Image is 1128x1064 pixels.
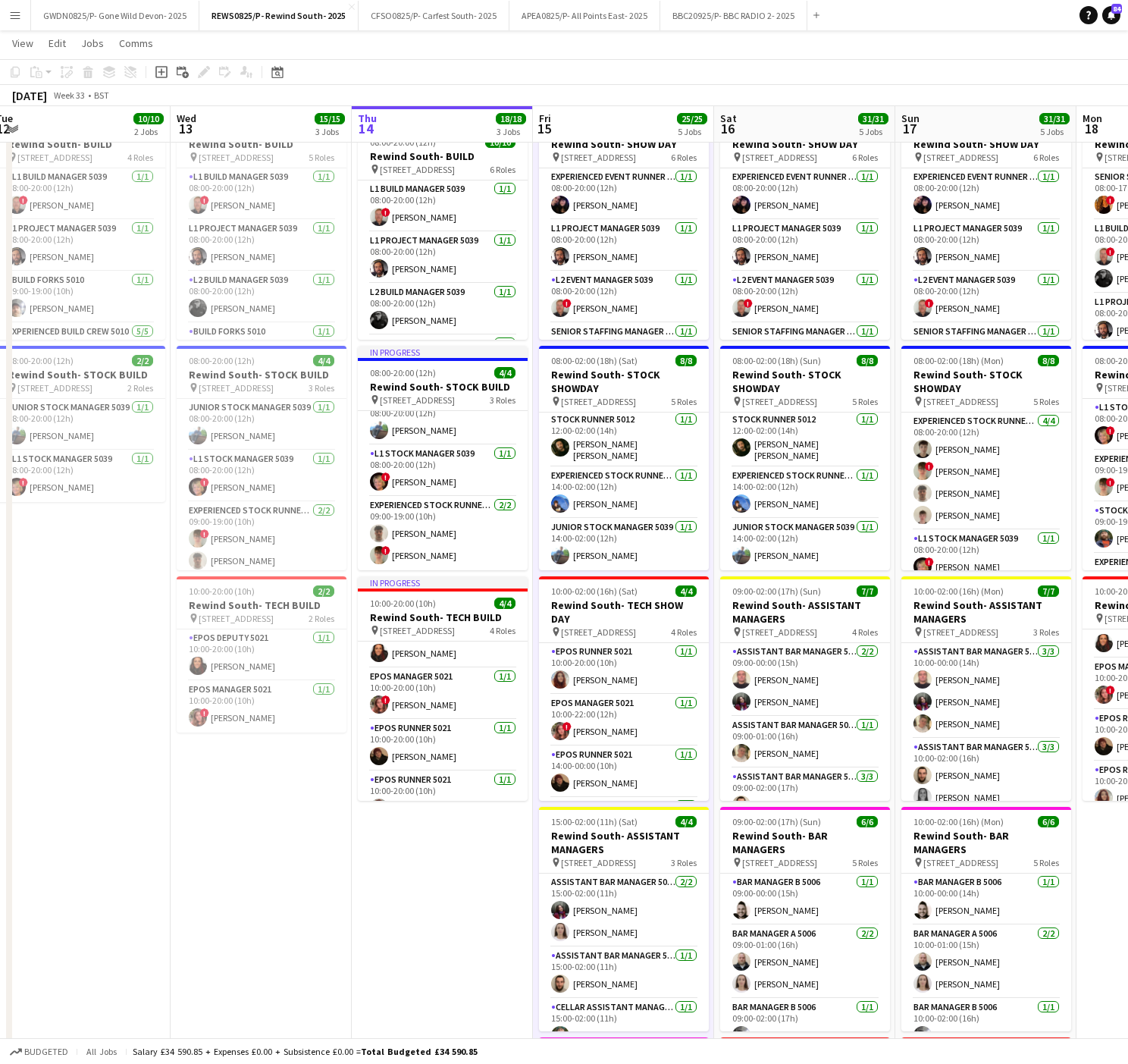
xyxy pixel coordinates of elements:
span: 6/6 [857,816,878,827]
span: ! [925,557,934,567]
span: 3 Roles [1033,626,1059,638]
button: APEA0825/P- All Points East- 2025 [509,1,660,30]
span: 15/15 [315,113,345,124]
span: 3 Roles [309,382,334,394]
span: 4 Roles [490,625,515,636]
app-card-role: EPOS Deputy 50211/1 [539,798,709,849]
app-job-card: 08:00-20:00 (12h)9/9Rewind South- BUILD [STREET_ADDRESS]5 RolesL1 Build Manager 50391/108:00-20:0... [177,115,346,340]
app-card-role: Bar Manager B 50061/110:00-02:00 (16h)[PERSON_NAME] [901,999,1071,1050]
span: [STREET_ADDRESS] [742,152,817,163]
div: Salary £34 590.85 + Expenses £0.00 + Subsistence £0.00 = [133,1046,478,1057]
span: 4/4 [675,816,697,827]
div: [DATE] [12,88,47,103]
div: In progress [358,346,528,358]
app-card-role: Assistant Bar Manager 50063/309:00-02:00 (17h)[PERSON_NAME] [720,768,890,864]
span: 3 Roles [490,394,515,406]
span: ! [200,708,209,717]
app-job-card: 10:00-02:00 (16h) (Mon)6/6Rewind South- BAR MANAGERS [STREET_ADDRESS]5 RolesBar Manager B 50061/1... [901,807,1071,1031]
span: ! [200,529,209,538]
app-card-role: L1 Build Manager 50391/108:00-20:00 (12h)![PERSON_NAME] [358,180,528,232]
div: 2 Jobs [134,126,163,137]
span: 10:00-20:00 (10h) [189,585,255,597]
span: Thu [358,111,377,125]
span: 09:00-02:00 (17h) (Sun) [732,585,821,597]
span: 18 [1080,120,1102,137]
div: 08:00-02:00 (18h) (Sun)6/6Rewind South- SHOW DAY [STREET_ADDRESS]6 RolesExperienced Event Runner ... [720,115,890,340]
span: 7/7 [1038,585,1059,597]
app-card-role: L2 Build Manager 50391/108:00-20:00 (12h)[PERSON_NAME] [177,271,346,323]
app-card-role: Senior Staffing Manager 50391/108:00-20:00 (12h) [901,323,1071,375]
app-card-role: Stock Runner 50121/112:00-02:00 (14h)[PERSON_NAME] [PERSON_NAME] [720,411,890,467]
span: ! [562,722,572,731]
span: ! [200,196,209,205]
app-card-role: Experienced Stock Runner 50121/114:00-02:00 (12h)[PERSON_NAME] [720,467,890,519]
app-card-role: Experienced Stock Runner 50121/114:00-02:00 (12h)[PERSON_NAME] [539,467,709,519]
button: BBC20925/P- BBC RADIO 2- 2025 [660,1,807,30]
h3: Rewind South- STOCK SHOWDAY [720,368,890,395]
h3: Rewind South- STOCK SHOWDAY [539,368,709,395]
app-job-card: 10:00-20:00 (10h)2/2Rewind South- TECH BUILD [STREET_ADDRESS]2 RolesEPOS Deputy 50211/110:00-20:0... [177,576,346,733]
span: Budgeted [24,1047,68,1057]
span: 14 [356,120,377,137]
span: [STREET_ADDRESS] [17,382,92,394]
div: 08:00-02:00 (18h) (Mon)6/6Rewind South- SHOW DAY [STREET_ADDRESS]6 RolesExperienced Event Runner ... [901,115,1071,340]
span: ! [1106,247,1115,256]
app-card-role: Assistant Bar Manager 50061/115:00-02:00 (11h)[PERSON_NAME] [539,947,709,999]
span: [STREET_ADDRESS] [380,625,455,636]
app-job-card: 09:00-02:00 (17h) (Sun)6/6Rewind South- BAR MANAGERS [STREET_ADDRESS]5 RolesBar Manager B 50061/1... [720,807,890,1031]
h3: Rewind South- STOCK BUILD [358,380,528,394]
app-card-role: L1 Project Manager 50391/108:00-20:00 (12h)[PERSON_NAME] [539,220,709,271]
span: [STREET_ADDRESS] [742,396,817,407]
a: View [6,33,39,53]
div: 09:00-02:00 (17h) (Sun)7/7Rewind South- ASSISTANT MANAGERS [STREET_ADDRESS]4 RolesAssistant Bar M... [720,576,890,801]
span: [STREET_ADDRESS] [923,857,998,868]
span: [STREET_ADDRESS] [561,626,636,638]
app-job-card: 10:00-02:00 (16h) (Mon)7/7Rewind South- ASSISTANT MANAGERS [STREET_ADDRESS]3 RolesAssistant Bar M... [901,576,1071,801]
span: Fri [539,111,551,125]
app-card-role: L1 Project Manager 50391/108:00-20:00 (12h)[PERSON_NAME] [358,232,528,284]
span: ! [562,299,572,308]
app-card-role: EPOS Manager 50211/110:00-20:00 (10h)![PERSON_NAME] [358,668,528,720]
span: Total Budgeted £34 590.85 [361,1046,478,1057]
app-card-role: Junior Stock Manager 50391/108:00-20:00 (12h)[PERSON_NAME] [177,399,346,450]
app-job-card: 08:00-02:00 (18h) (Sat)8/8Rewind South- STOCK SHOWDAY [STREET_ADDRESS]5 Roles[PERSON_NAME]L1 Stoc... [539,346,709,570]
span: Sun [901,111,920,125]
app-card-role: L1 Stock Manager 50391/108:00-20:00 (12h)![PERSON_NAME] [901,530,1071,582]
h3: Rewind South- BUILD [358,149,528,163]
h3: Rewind South- STOCK BUILD [177,368,346,381]
app-card-role: L2 Event Manager 50391/108:00-20:00 (12h)![PERSON_NAME] [720,271,890,323]
app-card-role: L1 Project Manager 50391/108:00-20:00 (12h)[PERSON_NAME] [177,220,346,271]
span: ! [381,546,390,555]
span: 2 Roles [309,613,334,624]
app-card-role: L2 Event Manager 50391/108:00-20:00 (12h)![PERSON_NAME] [539,271,709,323]
span: ! [925,299,934,308]
span: [STREET_ADDRESS] [199,382,274,394]
div: 3 Jobs [315,126,344,137]
span: 7/7 [857,585,878,597]
app-job-card: 10:00-02:00 (16h) (Sat)4/4Rewind South- TECH SHOW DAY [STREET_ADDRESS]4 RolesEPOS Runner 50211/11... [539,576,709,801]
app-card-role: Assistant Bar Manager 50063/310:00-00:00 (14h)[PERSON_NAME][PERSON_NAME][PERSON_NAME] [901,643,1071,739]
app-job-card: 08:00-02:00 (18h) (Sun)8/8Rewind South- STOCK SHOWDAY [STREET_ADDRESS]5 Roles[PERSON_NAME]L1 Stoc... [720,346,890,570]
span: [STREET_ADDRESS] [561,152,636,163]
span: 15:00-02:00 (11h) (Sat) [551,816,638,827]
app-card-role: Junior Stock Manager 50391/114:00-02:00 (12h)[PERSON_NAME] [539,519,709,570]
div: 5 Jobs [859,126,888,137]
span: 17 [899,120,920,137]
span: 5 Roles [671,396,697,407]
span: ! [200,478,209,487]
span: 4/4 [494,598,515,609]
h3: Rewind South- SHOW DAY [720,137,890,151]
span: ! [1106,426,1115,435]
h3: Rewind South- SHOW DAY [539,137,709,151]
div: 08:00-02:00 (18h) (Mon)8/8Rewind South- STOCK SHOWDAY [STREET_ADDRESS]5 RolesExperienced Stock Ru... [901,346,1071,570]
span: [STREET_ADDRESS] [923,626,998,638]
span: 4 Roles [852,626,878,638]
app-card-role: EPOS Runner 50211/110:00-20:00 (10h)[PERSON_NAME] [358,720,528,771]
span: Mon [1083,111,1102,125]
h3: Rewind South- TECH BUILD [358,610,528,624]
span: 16 [718,120,737,137]
span: 6 Roles [852,152,878,163]
span: 25/25 [677,113,707,124]
app-card-role: L1 Stock Manager 50391/108:00-20:00 (12h)![PERSON_NAME] [177,450,346,502]
a: Comms [113,33,159,53]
